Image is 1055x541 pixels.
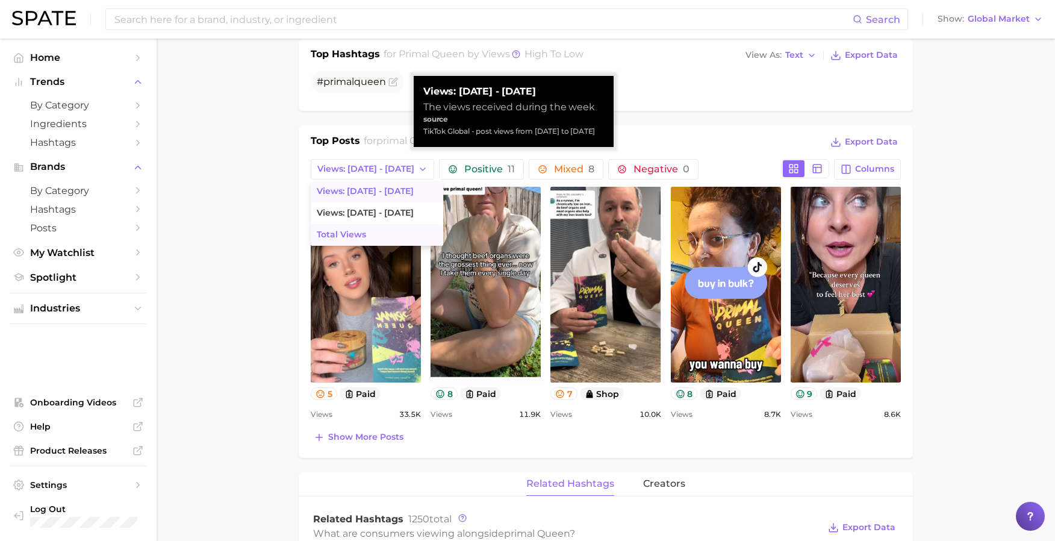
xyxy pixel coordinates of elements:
button: Industries [10,299,147,317]
span: 8.7k [764,407,781,422]
span: Brands [30,161,126,172]
span: primal [323,76,354,87]
button: Columns [834,159,901,180]
span: Views [431,407,452,422]
span: Views: [DATE] - [DATE] [317,208,414,218]
span: 11.9k [519,407,541,422]
span: creators [643,478,685,489]
span: Text [785,52,803,58]
button: View AsText [742,48,820,63]
span: Export Data [845,50,898,60]
span: Views: [DATE] - [DATE] [317,164,414,174]
span: Total Views [317,230,366,240]
span: Global Market [968,16,1030,22]
span: queen [354,76,386,87]
button: paid [460,387,502,400]
span: 8.6k [884,407,901,422]
span: Show more posts [328,432,403,442]
span: Trends [30,77,126,87]
button: Trends [10,73,147,91]
h1: Top Hashtags [311,47,380,64]
a: Hashtags [10,133,147,152]
button: Export Data [827,47,901,64]
span: Search [866,14,900,25]
span: related hashtags [526,478,614,489]
button: Brands [10,158,147,176]
button: Show more posts [311,429,406,446]
a: Posts [10,219,147,237]
span: Posts [30,222,126,234]
button: Flag as miscategorized or irrelevant [388,77,398,87]
span: by Category [30,185,126,196]
button: 5 [311,387,337,400]
span: Home [30,52,126,63]
a: Settings [10,476,147,494]
span: 8 [588,163,594,175]
a: by Category [10,96,147,114]
span: by Category [30,99,126,111]
div: The views received during the week [423,101,604,113]
span: 10.0k [640,407,661,422]
a: by Category [10,181,147,200]
a: Ingredients [10,114,147,133]
a: Home [10,48,147,67]
span: Positive [464,164,515,174]
div: TikTok Global - post views from [DATE] to [DATE] [423,125,604,137]
h2: for by Views [384,47,584,64]
button: Views: [DATE] - [DATE] [311,159,434,180]
button: 7 [550,387,577,400]
span: total [408,513,452,525]
span: # [317,76,386,87]
span: Help [30,421,126,432]
span: Ingredients [30,118,126,130]
span: Export Data [842,522,895,533]
button: 8 [671,387,698,400]
span: Product Releases [30,445,126,456]
h1: Top Posts [311,134,360,152]
span: Views [791,407,812,422]
button: paid [340,387,381,400]
span: Negative [633,164,689,174]
button: 9 [791,387,818,400]
span: Related Hashtags [313,513,403,525]
a: Log out. Currently logged in with e-mail cklemawesch@growve.com. [10,500,147,531]
span: primal queen [399,48,465,60]
a: Product Releases [10,442,147,460]
button: shop [580,387,624,400]
span: 33.5k [399,407,421,422]
span: 0 [683,163,689,175]
ul: Views: [DATE] - [DATE] [311,181,443,246]
span: Onboarding Videos [30,397,126,408]
span: high to low [524,48,584,60]
span: 1250 [408,513,429,525]
button: Export Data [825,519,898,536]
span: Views [671,407,692,422]
span: Hashtags [30,204,126,215]
span: 11 [508,163,515,175]
strong: Views: [DATE] - [DATE] [423,86,604,98]
input: Search here for a brand, industry, or ingredient [113,9,853,30]
span: primal queen [376,135,443,146]
a: Spotlight [10,268,147,287]
span: Columns [855,164,894,174]
strong: source [423,114,448,124]
span: Show [938,16,964,22]
button: 8 [431,387,458,400]
span: Log Out [30,504,148,514]
button: ShowGlobal Market [935,11,1046,27]
span: My Watchlist [30,247,126,258]
span: Export Data [845,137,898,147]
span: Spotlight [30,272,126,283]
a: Hashtags [10,200,147,219]
a: My Watchlist [10,243,147,262]
span: primal queen [504,528,570,539]
span: Hashtags [30,137,126,148]
span: View As [745,52,782,58]
button: paid [700,387,741,400]
span: Industries [30,303,126,314]
button: Export Data [827,134,901,151]
img: SPATE [12,11,76,25]
span: Views: [DATE] - [DATE] [317,186,414,196]
span: Settings [30,480,126,490]
a: Help [10,417,147,436]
